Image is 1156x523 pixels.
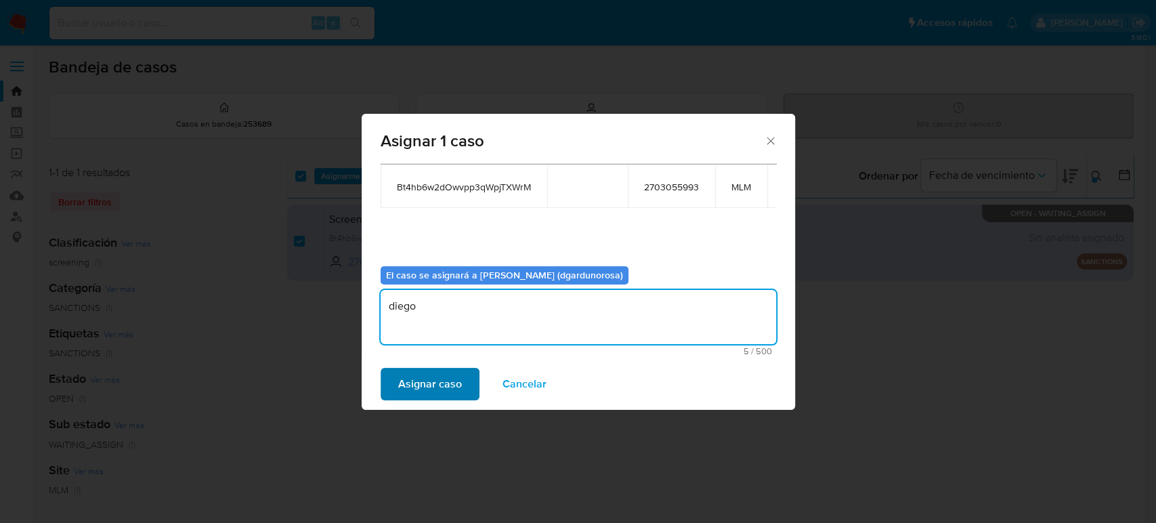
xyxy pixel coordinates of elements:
span: Asignar caso [398,369,462,399]
span: 2703055993 [644,181,699,193]
span: Asignar 1 caso [381,133,765,149]
div: assign-modal [362,114,795,410]
span: Cancelar [502,369,547,399]
button: Asignar caso [381,368,479,400]
textarea: diego [381,290,776,344]
span: Máximo 500 caracteres [385,347,772,356]
button: Cerrar ventana [764,134,776,146]
b: El caso se asignará a [PERSON_NAME] (dgardunorosa) [386,268,623,282]
span: Bt4hb6w2dOwvpp3qWpjTXWrM [397,181,531,193]
span: MLM [731,181,751,193]
button: Cancelar [485,368,564,400]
